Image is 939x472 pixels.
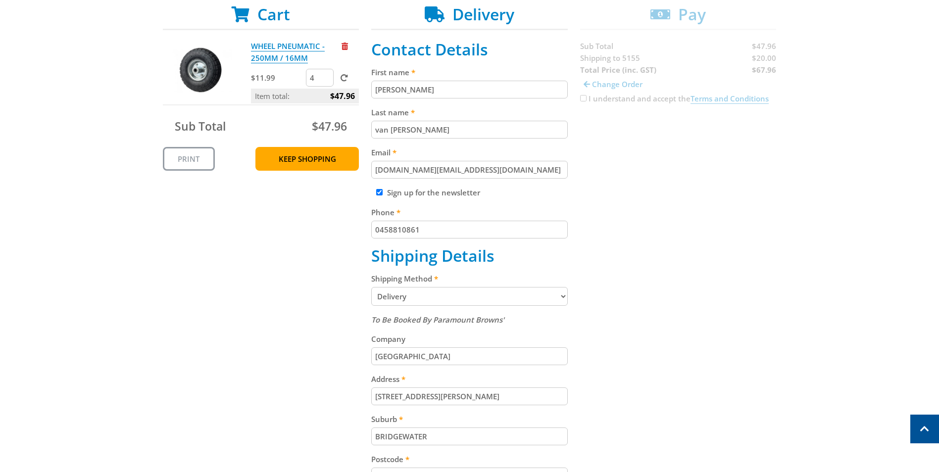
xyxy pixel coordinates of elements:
span: Delivery [452,3,514,25]
label: Last name [371,106,568,118]
p: Item total: [251,89,359,103]
input: Please enter your suburb. [371,427,568,445]
input: Please enter your first name. [371,81,568,98]
label: Postcode [371,453,568,465]
label: Sign up for the newsletter [387,188,480,197]
label: Phone [371,206,568,218]
h2: Contact Details [371,40,568,59]
a: WHEEL PNEUMATIC - 250MM / 16MM [251,41,325,63]
span: $47.96 [330,89,355,103]
label: Shipping Method [371,273,568,284]
input: Please enter your email address. [371,161,568,179]
span: Cart [257,3,290,25]
label: First name [371,66,568,78]
span: $47.96 [312,118,347,134]
h2: Shipping Details [371,246,568,265]
label: Company [371,333,568,345]
label: Address [371,373,568,385]
label: Suburb [371,413,568,425]
select: Please select a shipping method. [371,287,568,306]
input: Please enter your address. [371,387,568,405]
img: WHEEL PNEUMATIC - 250MM / 16MM [172,40,232,99]
span: Sub Total [175,118,226,134]
a: Remove from cart [342,41,348,51]
input: Please enter your telephone number. [371,221,568,238]
em: To Be Booked By Paramount Browns' [371,315,504,325]
label: Email [371,146,568,158]
a: Print [163,147,215,171]
a: Keep Shopping [255,147,359,171]
p: $11.99 [251,72,304,84]
input: Please enter your last name. [371,121,568,139]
